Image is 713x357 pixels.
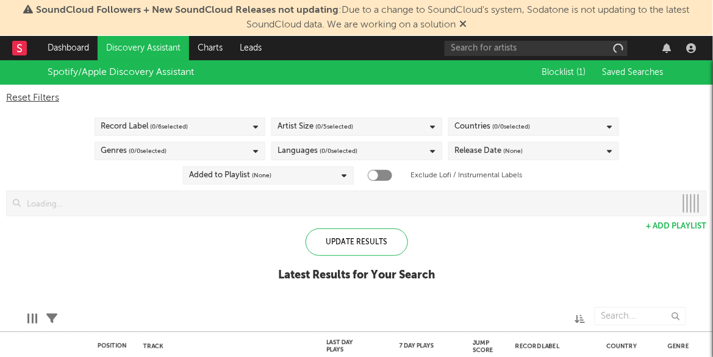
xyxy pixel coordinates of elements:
[504,144,523,158] span: (None)
[37,5,339,15] span: SoundCloud Followers + New SoundCloud Releases not updating
[37,5,690,30] span: : Due to a change to SoundCloud's system, Sodatone is not updating to the latest SoundCloud data....
[316,119,354,134] span: ( 0 / 5 selected)
[599,68,666,77] button: Saved Searches
[647,222,707,230] button: + Add Playlist
[603,68,666,77] span: Saved Searches
[151,119,188,134] span: ( 0 / 6 selected)
[473,339,493,354] div: Jump Score
[411,168,523,183] label: Exclude Lofi / Instrumental Labels
[39,36,98,60] a: Dashboard
[607,343,650,350] div: Country
[326,339,369,353] div: Last Day Plays
[190,168,272,183] div: Added to Playlist
[46,301,57,336] div: Filters
[98,36,189,60] a: Discovery Assistant
[189,36,231,60] a: Charts
[595,307,686,325] input: Search...
[21,191,676,216] input: Loading...
[515,343,589,350] div: Record Label
[27,301,37,336] div: Edit Columns
[306,228,408,256] div: Update Results
[320,144,358,158] span: ( 0 / 0 selected)
[455,144,523,158] div: Release Date
[455,119,531,134] div: Countries
[278,144,358,158] div: Languages
[101,119,188,134] div: Record Label
[6,91,707,105] div: Reset Filters
[278,119,354,134] div: Artist Size
[445,41,628,56] input: Search for artists
[101,144,167,158] div: Genres
[542,68,586,77] span: Blocklist
[399,342,442,350] div: 7 Day Plays
[143,343,308,350] div: Track
[493,119,531,134] span: ( 0 / 0 selected)
[98,342,127,350] div: Position
[577,68,586,77] span: ( 1 )
[231,36,270,60] a: Leads
[129,144,167,158] span: ( 0 / 0 selected)
[278,268,435,283] div: Latest Results for Your Search
[668,343,711,350] div: Genre
[48,65,194,80] div: Spotify/Apple Discovery Assistant
[459,20,467,30] span: Dismiss
[253,168,272,183] span: (None)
